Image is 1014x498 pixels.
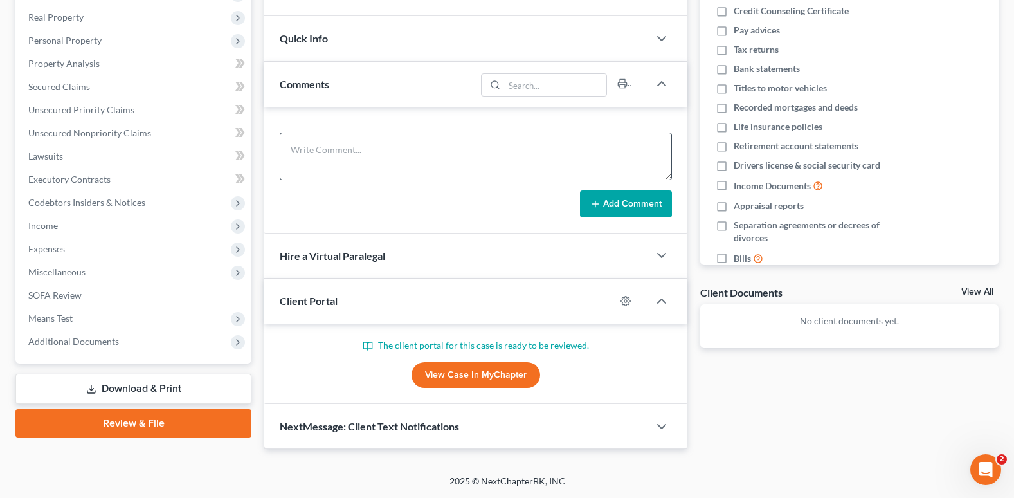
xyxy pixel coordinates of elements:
span: Lawsuits [28,151,63,161]
span: Quick Info [280,32,328,44]
span: Income Documents [734,180,811,192]
a: Review & File [15,409,251,438]
span: Additional Documents [28,336,119,347]
a: Unsecured Nonpriority Claims [18,122,251,145]
span: Unsecured Nonpriority Claims [28,127,151,138]
span: Unsecured Priority Claims [28,104,134,115]
span: Appraisal reports [734,199,804,212]
span: Means Test [28,313,73,324]
span: Credit Counseling Certificate [734,5,849,17]
span: Separation agreements or decrees of divorces [734,219,913,244]
p: The client portal for this case is ready to be reviewed. [280,339,672,352]
span: Bank statements [734,62,800,75]
span: Codebtors Insiders & Notices [28,197,145,208]
div: 2025 © NextChapterBK, INC [141,475,874,498]
a: Unsecured Priority Claims [18,98,251,122]
span: 2 [997,454,1007,465]
span: Miscellaneous [28,266,86,277]
span: Executory Contracts [28,174,111,185]
span: NextMessage: Client Text Notifications [280,420,459,432]
span: Income [28,220,58,231]
a: View Case in MyChapter [412,362,540,388]
span: Client Portal [280,295,338,307]
span: Property Analysis [28,58,100,69]
span: Retirement account statements [734,140,858,152]
iframe: Intercom live chat [970,454,1001,485]
span: Drivers license & social security card [734,159,880,172]
a: SOFA Review [18,284,251,307]
span: Tax returns [734,43,779,56]
span: Pay advices [734,24,780,37]
span: Hire a Virtual Paralegal [280,250,385,262]
span: Life insurance policies [734,120,822,133]
span: Recorded mortgages and deeds [734,101,858,114]
span: Titles to motor vehicles [734,82,827,95]
a: Property Analysis [18,52,251,75]
p: No client documents yet. [711,315,988,327]
a: Download & Print [15,374,251,404]
span: Bills [734,252,751,265]
a: View All [961,288,993,297]
span: Secured Claims [28,81,90,92]
button: Add Comment [580,190,672,217]
a: Secured Claims [18,75,251,98]
span: SOFA Review [28,290,82,300]
span: Expenses [28,243,65,254]
span: Real Property [28,12,84,23]
div: Client Documents [700,286,783,299]
span: Personal Property [28,35,102,46]
span: Comments [280,78,329,90]
input: Search... [504,74,606,96]
a: Executory Contracts [18,168,251,191]
a: Lawsuits [18,145,251,168]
